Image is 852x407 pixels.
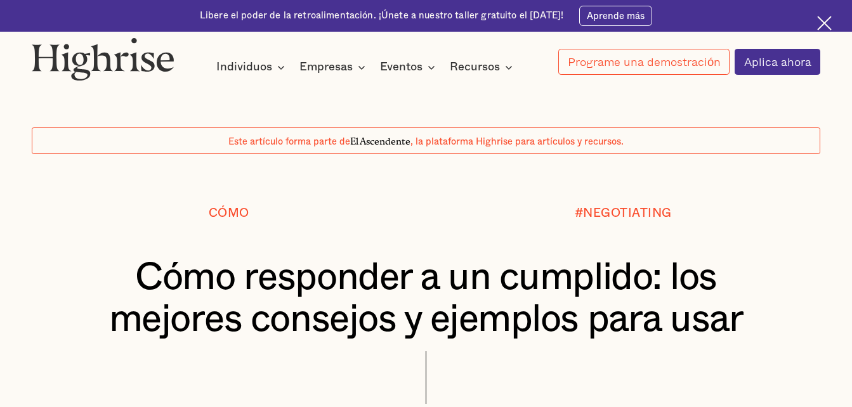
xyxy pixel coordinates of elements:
img: Logotipo de gran altura [32,37,174,81]
a: Programe una demostración [558,49,730,75]
div: Empresas [299,60,369,75]
div: Individuos [216,60,289,75]
div: Cómo [209,207,249,221]
div: Recursos [450,60,516,75]
div: Empresas [299,60,353,75]
div: Recursos [450,60,500,75]
span: Este artículo forma parte de [228,137,350,146]
div: Eventos [380,60,439,75]
div: #NEGOTIATING [575,207,672,221]
div: Eventos [380,60,423,75]
div: Libere el poder de la retroalimentación. ¡Únete a nuestro taller gratuito el [DATE]! [200,10,563,22]
h1: Cómo responder a un cumplido: los mejores consejos y ejemplos para usar [65,257,787,341]
img: Icono de cruz [817,16,832,30]
div: Individuos [216,60,272,75]
a: Aprende más [579,6,652,26]
span: El Ascendente [350,134,410,145]
span: , la plataforma Highrise para artículos y recursos. [410,137,624,146]
a: Aplica ahora [735,49,820,75]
